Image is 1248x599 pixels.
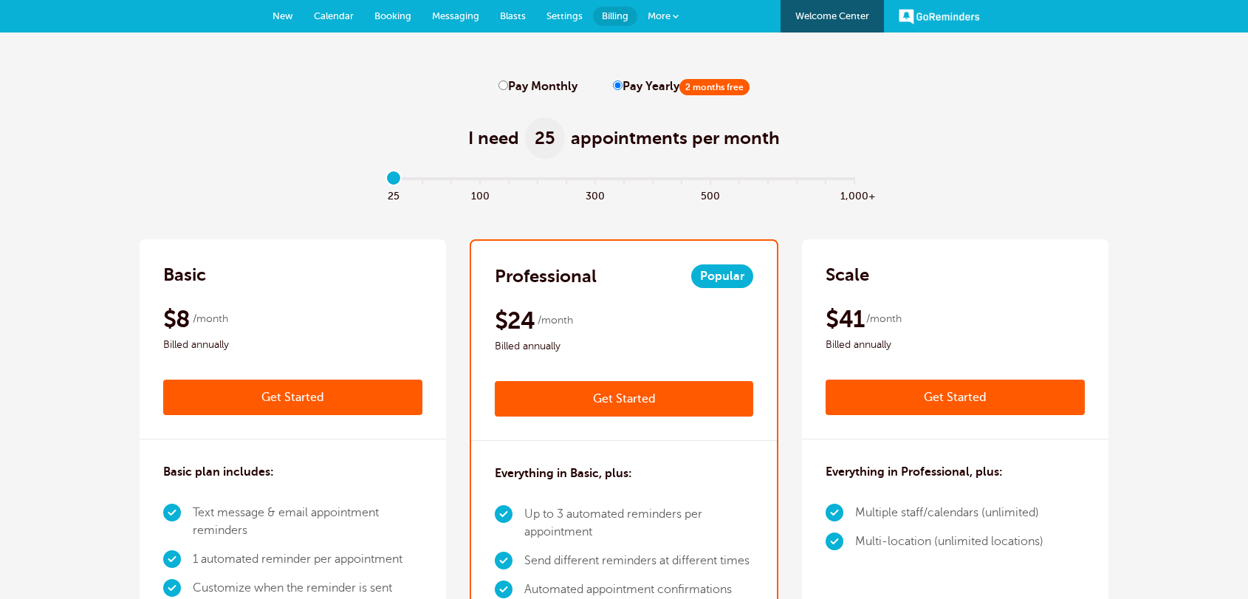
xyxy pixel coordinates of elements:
span: $41 [826,304,864,334]
h2: Scale [826,263,869,287]
span: Billed annually [163,336,422,354]
h3: Everything in Basic, plus: [495,465,632,482]
span: 500 [696,186,725,203]
span: More [648,10,671,21]
li: Send different reminders at different times [524,547,754,575]
input: Pay Yearly2 months free [613,81,623,90]
h3: Everything in Professional, plus: [826,463,1003,481]
li: 1 automated reminder per appointment [193,545,422,574]
span: 100 [466,186,495,203]
span: $8 [163,304,191,334]
h3: Basic plan includes: [163,463,274,481]
span: 25 [525,117,565,159]
input: Pay Monthly [498,81,508,90]
h2: Professional [495,264,597,288]
span: Settings [546,10,583,21]
a: Get Started [826,380,1085,415]
span: 25 [380,186,408,203]
span: I need [468,126,519,150]
li: Multiple staff/calendars (unlimited) [855,499,1043,527]
span: Blasts [500,10,526,21]
span: Billed annually [495,338,754,355]
span: 2 months free [679,79,750,95]
span: Popular [691,264,753,288]
span: New [272,10,293,21]
span: $24 [495,306,535,335]
label: Pay Yearly [613,80,750,94]
li: Multi-location (unlimited locations) [855,527,1043,556]
a: Get Started [495,381,754,417]
span: Billing [602,10,628,21]
span: Messaging [432,10,479,21]
span: /month [538,312,573,329]
span: 1,000+ [840,186,869,203]
span: /month [866,310,902,328]
span: /month [193,310,228,328]
span: appointments per month [571,126,780,150]
a: Get Started [163,380,422,415]
span: Calendar [314,10,354,21]
label: Pay Monthly [498,80,577,94]
span: 300 [581,186,610,203]
a: Billing [593,7,637,26]
li: Text message & email appointment reminders [193,499,422,545]
span: Booking [374,10,411,21]
span: Billed annually [826,336,1085,354]
li: Up to 3 automated reminders per appointment [524,500,754,547]
h2: Basic [163,263,206,287]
